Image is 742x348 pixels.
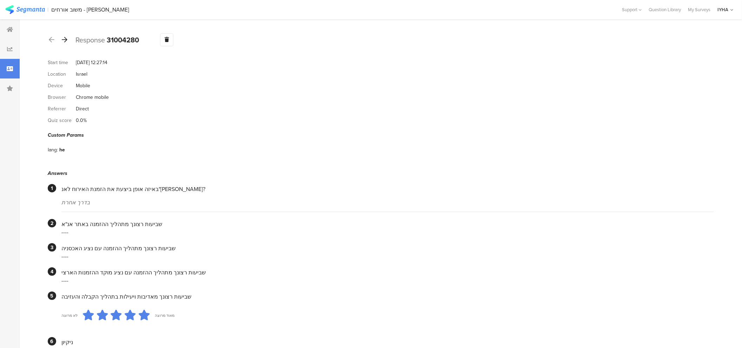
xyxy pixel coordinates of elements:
div: שביעות רצונך מתהליך ההזמנה עם נציג מוקד ההזמנות הארצי [61,268,714,277]
div: Chrome mobile [76,94,109,101]
div: שביעות רצונך מתהליך ההזמנה עם נציג האכסניה [61,244,714,252]
div: באיזה אופן ביצעת את הזמנת האירוח לאנ"[PERSON_NAME]? [61,185,714,193]
div: Browser [48,94,76,101]
div: ניקיון [61,338,714,346]
a: My Surveys [684,6,714,13]
div: משוב אורחים - [PERSON_NAME] [52,6,130,13]
div: Quiz score [48,117,76,124]
div: Custom Params [48,131,714,139]
div: ---- [61,277,714,285]
div: 4 [48,267,56,276]
div: 2 [48,219,56,227]
div: לא מרוצה [61,313,78,318]
div: 0.0% [76,117,87,124]
div: lang: [48,146,59,153]
div: 1 [48,184,56,192]
div: Israel [76,70,87,78]
div: 6 [48,337,56,346]
div: ---- [61,228,714,236]
a: Question Library [645,6,684,13]
div: שביעות רצונך מתהליך ההזמנה באתר אנ"א [61,220,714,228]
div: שביעות רצונך מאדיבות ויעילות בתהליך הקבלה והעזיבה [61,293,714,301]
div: | [48,6,49,14]
div: Direct [76,105,89,112]
div: Answers [48,170,714,177]
div: Device [48,82,76,89]
div: Start time [48,59,76,66]
div: IYHA [717,6,728,13]
div: Mobile [76,82,90,89]
div: he [59,146,65,153]
div: Support [622,4,642,15]
div: Location [48,70,76,78]
div: ---- [61,252,714,260]
div: Referrer [48,105,76,112]
div: מאוד מרוצה [155,313,174,318]
div: 3 [48,243,56,252]
b: 31004280 [107,35,139,45]
div: 5 [48,292,56,300]
img: segmanta logo [5,5,45,14]
div: [DATE] 12:27:14 [76,59,107,66]
div: בדרך אחרת [61,198,714,206]
span: Response [75,35,105,45]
